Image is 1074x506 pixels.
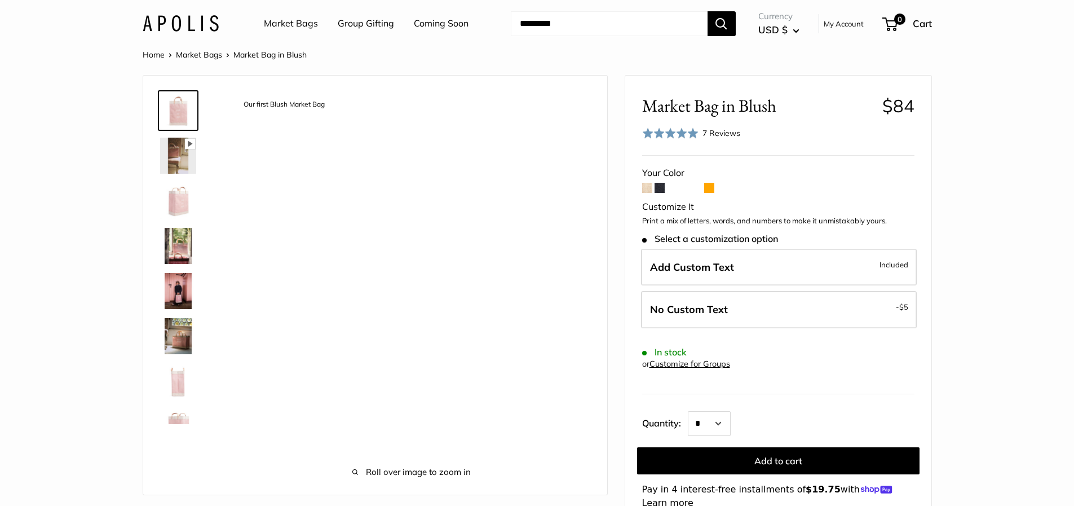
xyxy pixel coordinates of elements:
[233,50,307,60] span: Market Bag in Blush
[264,15,318,32] a: Market Bags
[883,15,932,33] a: 0 Cart
[824,17,864,30] a: My Account
[238,97,330,112] div: Our first Blush Market Bag
[176,50,222,60] a: Market Bags
[642,234,778,244] span: Select a customization option
[894,14,905,25] span: 0
[158,271,198,311] a: description_Effortless style wherever you go
[642,347,687,358] span: In stock
[642,408,688,436] label: Quantity:
[642,357,730,372] div: or
[879,258,908,271] span: Included
[642,95,874,116] span: Market Bag in Blush
[511,11,708,36] input: Search...
[650,303,728,316] span: No Custom Text
[160,273,196,309] img: description_Effortless style wherever you go
[702,128,740,138] span: 7 Reviews
[158,181,198,221] a: Market Bag in Blush
[160,93,196,129] img: description_Our first Blush Market Bag
[160,408,196,445] img: Market Bag in Blush
[143,50,165,60] a: Home
[896,300,908,314] span: -
[899,302,908,311] span: $5
[158,316,198,357] a: Market Bag in Blush
[414,15,469,32] a: Coming Soon
[160,228,196,264] img: Market Bag in Blush
[160,318,196,354] img: Market Bag in Blush
[708,11,736,36] button: Search
[338,15,394,32] a: Group Gifting
[637,447,920,474] button: Add to cart
[158,406,198,447] a: Market Bag in Blush
[758,8,799,24] span: Currency
[642,165,914,182] div: Your Color
[649,359,730,369] a: Customize for Groups
[158,361,198,402] a: Market Bag in Blush
[158,135,198,176] a: Market Bag in Blush
[160,138,196,174] img: Market Bag in Blush
[650,261,734,274] span: Add Custom Text
[641,249,917,286] label: Add Custom Text
[143,47,307,62] nav: Breadcrumb
[758,21,799,39] button: USD $
[143,15,219,32] img: Apolis
[882,95,914,117] span: $84
[233,464,590,480] span: Roll over image to zoom in
[913,17,932,29] span: Cart
[158,90,198,131] a: description_Our first Blush Market Bag
[160,183,196,219] img: Market Bag in Blush
[160,363,196,399] img: Market Bag in Blush
[758,24,788,36] span: USD $
[642,199,914,215] div: Customize It
[641,291,917,328] label: Leave Blank
[642,215,914,227] p: Print a mix of letters, words, and numbers to make it unmistakably yours.
[158,226,198,266] a: Market Bag in Blush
